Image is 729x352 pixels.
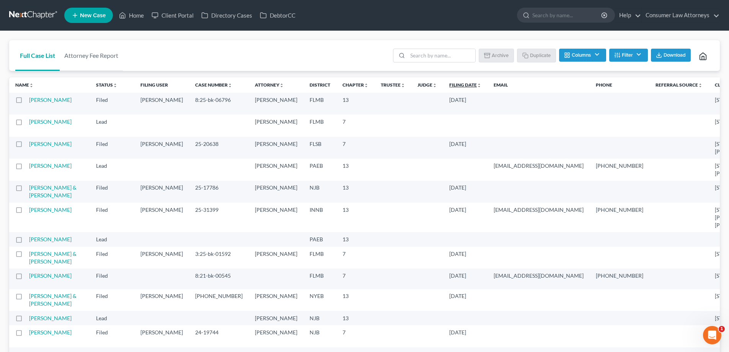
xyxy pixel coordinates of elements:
pre: [EMAIL_ADDRESS][DOMAIN_NAME] [494,162,584,170]
td: 13 [336,93,375,115]
td: PAEB [303,159,336,180]
td: FLMB [303,269,336,289]
a: Statusunfold_more [96,82,117,88]
td: 24-19744 [189,325,249,347]
td: 7 [336,325,375,347]
td: FLMB [303,93,336,115]
td: [PERSON_NAME] [134,181,189,203]
td: [PERSON_NAME] [249,325,303,347]
td: 3:25-bk-01592 [189,247,249,269]
i: unfold_more [113,83,117,88]
td: Filed [90,203,134,232]
i: unfold_more [432,83,437,88]
td: FLSB [303,137,336,159]
td: 25-31399 [189,203,249,232]
a: [PERSON_NAME] [29,329,72,336]
td: [DATE] [443,289,488,311]
i: unfold_more [477,83,481,88]
a: [PERSON_NAME] [29,315,72,321]
a: [PERSON_NAME] [29,141,72,147]
td: [DATE] [443,203,488,232]
a: [PERSON_NAME] & [PERSON_NAME] [29,250,77,265]
a: Referral Sourceunfold_more [656,82,703,88]
td: 13 [336,232,375,246]
td: Lead [90,311,134,325]
td: [PERSON_NAME] [249,289,303,311]
td: Filed [90,269,134,289]
td: [PERSON_NAME] [134,325,189,347]
td: [PERSON_NAME] [249,311,303,325]
span: 1 [719,326,725,332]
i: unfold_more [29,83,34,88]
td: 7 [336,115,375,136]
a: Full Case List [15,40,60,71]
td: [PERSON_NAME] [249,93,303,115]
td: 8:21-bk-00545 [189,269,249,289]
button: Filter [609,49,648,62]
a: DebtorCC [256,8,299,22]
i: unfold_more [364,83,369,88]
pre: [PHONE_NUMBER] [596,206,643,214]
td: INNB [303,203,336,232]
button: Columns [559,49,606,62]
td: 7 [336,247,375,269]
td: [DATE] [443,181,488,203]
a: Filing Dateunfold_more [449,82,481,88]
td: Filed [90,181,134,203]
span: Download [664,52,686,58]
a: [PERSON_NAME] [29,236,72,242]
td: [DATE] [443,247,488,269]
a: Consumer Law Attorneys [642,8,719,22]
td: PAEB [303,232,336,246]
td: NJB [303,181,336,203]
td: 25-17786 [189,181,249,203]
i: unfold_more [401,83,405,88]
td: [DATE] [443,325,488,347]
td: Filed [90,289,134,311]
td: Lead [90,159,134,180]
th: District [303,77,336,93]
pre: [EMAIL_ADDRESS][DOMAIN_NAME] [494,272,584,280]
td: [PERSON_NAME] [249,181,303,203]
td: 25-20638 [189,137,249,159]
a: Home [115,8,148,22]
td: 7 [336,269,375,289]
td: [PERSON_NAME] [249,137,303,159]
td: [DATE] [443,93,488,115]
iframe: Intercom live chat [703,326,721,344]
td: [DATE] [443,137,488,159]
a: [PERSON_NAME] [29,97,72,103]
td: FLMB [303,247,336,269]
td: [PERSON_NAME] [134,289,189,311]
a: [PERSON_NAME] [29,162,72,169]
td: [PERSON_NAME] [249,247,303,269]
i: unfold_more [698,83,703,88]
input: Search by name... [408,49,475,62]
td: Filed [90,325,134,347]
a: [PERSON_NAME] [29,272,72,279]
a: [PERSON_NAME] & [PERSON_NAME] [29,293,77,307]
td: FLMB [303,115,336,136]
a: Chapterunfold_more [342,82,369,88]
td: 13 [336,203,375,232]
td: Lead [90,232,134,246]
a: Help [615,8,641,22]
pre: [PHONE_NUMBER] [596,272,643,280]
td: [PHONE_NUMBER] [189,289,249,311]
td: [PERSON_NAME] [134,137,189,159]
td: [PERSON_NAME] [249,115,303,136]
td: 13 [336,159,375,180]
pre: [EMAIL_ADDRESS][DOMAIN_NAME] [494,206,584,214]
i: unfold_more [228,83,232,88]
a: Case Numberunfold_more [195,82,232,88]
a: Nameunfold_more [15,82,34,88]
span: New Case [80,13,106,18]
td: 13 [336,181,375,203]
td: [DATE] [443,269,488,289]
th: Phone [590,77,649,93]
td: 13 [336,311,375,325]
td: [PERSON_NAME] [249,159,303,180]
th: Email [488,77,590,93]
td: NYEB [303,289,336,311]
a: Judgeunfold_more [418,82,437,88]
